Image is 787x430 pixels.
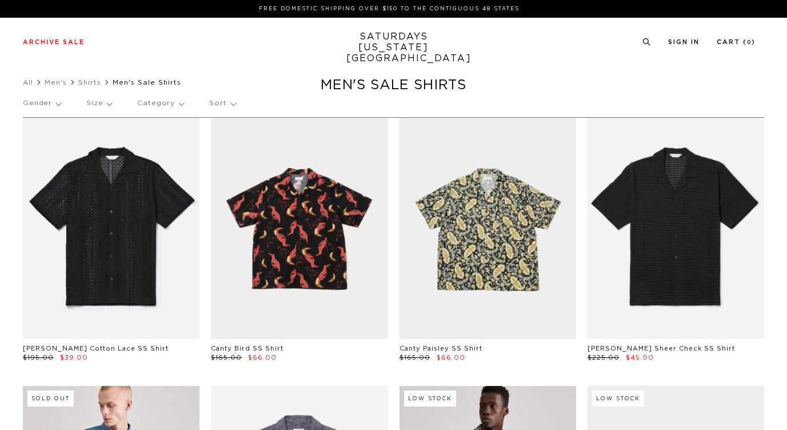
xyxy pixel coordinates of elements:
[346,31,441,64] a: SATURDAYS[US_STATE][GEOGRAPHIC_DATA]
[747,40,752,45] small: 0
[60,355,88,361] span: $39.00
[86,90,111,117] p: Size
[211,345,283,352] a: Canty Bird SS Shirt
[23,39,85,45] a: Archive Sale
[626,355,654,361] span: $45.00
[437,355,465,361] span: $66.00
[588,345,735,352] a: [PERSON_NAME] Sheer Check SS Shirt
[404,391,456,407] div: Low Stock
[23,79,33,86] a: All
[137,90,183,117] p: Category
[45,79,67,86] a: Men's
[113,79,181,86] span: Men's Sale Shirts
[717,39,756,45] a: Cart (0)
[27,5,751,13] p: FREE DOMESTIC SHIPPING OVER $150 TO THE CONTIGUOUS 48 STATES
[668,39,700,45] a: Sign In
[400,355,430,361] span: $165.00
[209,90,235,117] p: Sort
[592,391,644,407] div: Low Stock
[78,79,101,86] a: Shirts
[588,355,620,361] span: $225.00
[23,355,54,361] span: $195.00
[400,345,482,352] a: Canty Paisley SS Shirt
[211,355,242,361] span: $165.00
[23,90,61,117] p: Gender
[248,355,277,361] span: $66.00
[23,345,169,352] a: [PERSON_NAME] Cotton Lace SS Shirt
[27,391,74,407] div: Sold Out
